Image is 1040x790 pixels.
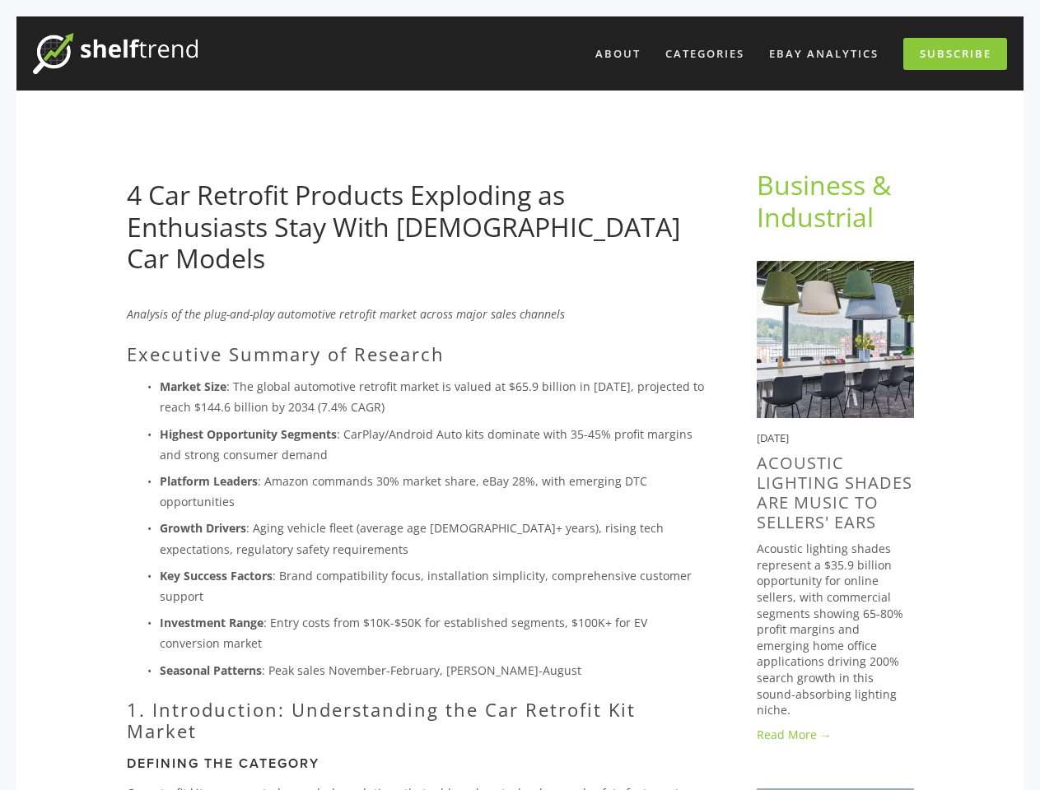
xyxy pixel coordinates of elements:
time: [DATE] [757,430,789,445]
h3: Defining the Category [127,755,704,771]
img: Acoustic Lighting Shades Are Music to Sellers' Ears [757,261,914,418]
h2: 1. Introduction: Understanding the Car Retrofit Kit Market [127,699,704,742]
em: Analysis of the plug-and-play automotive retrofit market across major sales channels [127,306,565,322]
strong: Growth Drivers [160,520,246,536]
p: : The global automotive retrofit market is valued at $65.9 billion in [DATE], projected to reach ... [160,376,704,417]
a: Business & Industrial [757,167,898,234]
a: eBay Analytics [758,40,889,67]
a: 4 Car Retrofit Products Exploding as Enthusiasts Stay With [DEMOGRAPHIC_DATA] Car Models [127,177,680,276]
p: : Brand compatibility focus, installation simplicity, comprehensive customer support [160,565,704,606]
strong: Key Success Factors [160,568,273,583]
p: : Peak sales November-February, [PERSON_NAME]-August [160,660,704,681]
a: Read More → [757,727,914,743]
strong: Seasonal Patterns [160,662,262,678]
strong: Market Size [160,379,226,394]
strong: Investment Range [160,615,263,630]
a: About [585,40,651,67]
p: : Entry costs from $10K-$50K for established segments, $100K+ for EV conversion market [160,612,704,653]
p: Acoustic lighting shades represent a $35.9 billion opportunity for online sellers, with commercia... [757,541,914,718]
p: : CarPlay/Android Auto kits dominate with 35-45% profit margins and strong consumer demand [160,424,704,465]
strong: Highest Opportunity Segments [160,426,337,442]
h2: Executive Summary of Research [127,343,704,365]
p: : Amazon commands 30% market share, eBay 28%, with emerging DTC opportunities [160,471,704,512]
p: : Aging vehicle fleet (average age [DEMOGRAPHIC_DATA]+ years), rising tech expectations, regulato... [160,518,704,559]
div: Categories [655,40,755,67]
a: Subscribe [903,38,1007,70]
strong: Platform Leaders [160,473,258,489]
a: Acoustic Lighting Shades Are Music to Sellers' Ears [757,452,912,533]
img: ShelfTrend [33,33,198,74]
